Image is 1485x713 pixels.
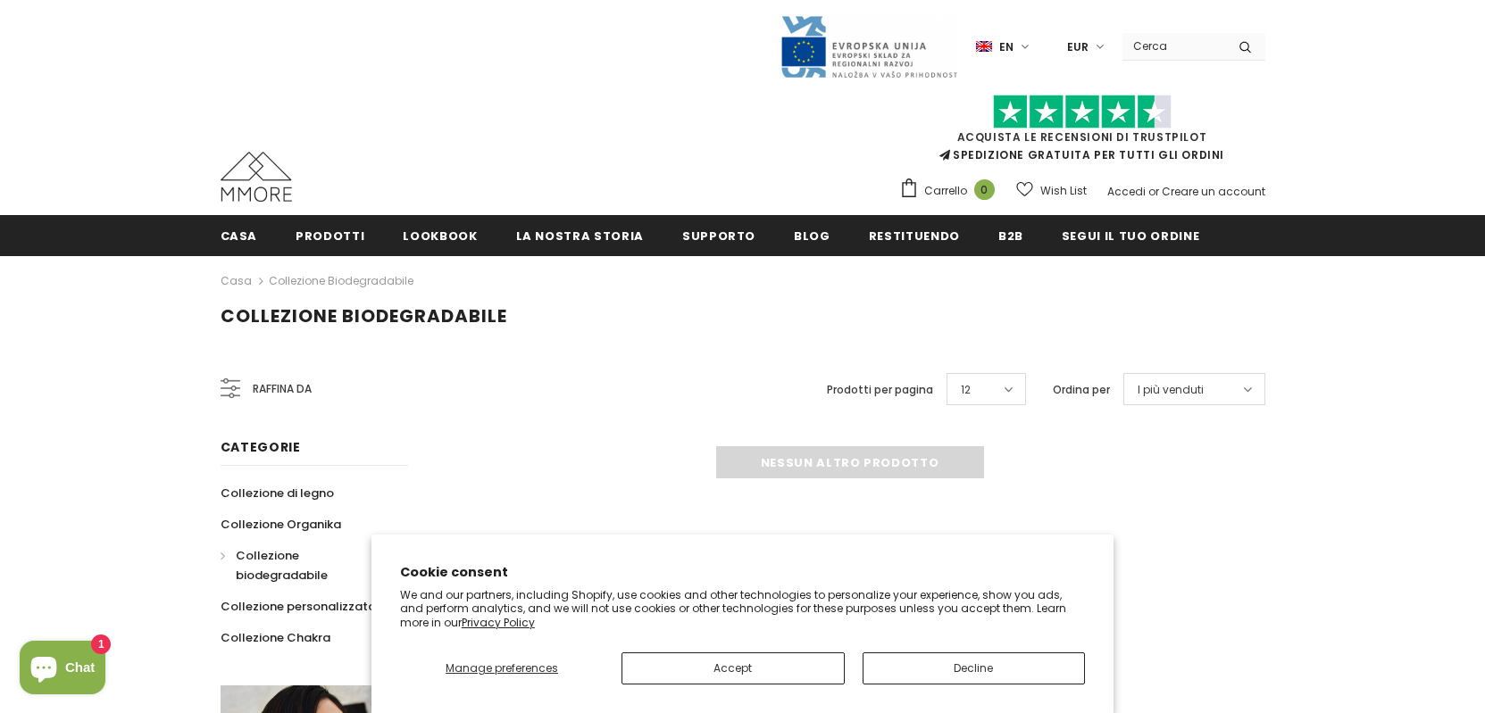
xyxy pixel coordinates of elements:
a: Lookbook [403,215,477,255]
a: Casa [221,215,258,255]
span: Casa [221,228,258,245]
a: supporto [682,215,755,255]
a: Segui il tuo ordine [1062,215,1199,255]
a: Collezione Organika [221,509,341,540]
span: Collezione Chakra [221,629,330,646]
button: Manage preferences [400,652,604,684]
button: Accept [622,652,845,684]
span: Prodotti [296,228,364,245]
a: Collezione di legno [221,477,334,509]
span: Collezione biodegradabile [221,303,507,328]
h2: Cookie consent [400,563,1086,582]
span: Blog [794,228,830,245]
span: Lookbook [403,228,477,245]
p: We and our partners, including Shopify, use cookies and other technologies to personalize your ex... [400,588,1086,630]
span: Collezione Organika [221,516,341,533]
img: Fidati di Pilot Stars [993,95,1172,129]
a: Collezione biodegradabile [269,273,413,288]
label: Prodotti per pagina [827,381,933,399]
a: Carrello 0 [899,178,1004,204]
img: Casi MMORE [221,152,292,202]
button: Decline [863,652,1086,684]
a: Privacy Policy [462,615,535,630]
span: 12 [961,381,971,399]
a: Collezione biodegradabile [221,540,388,591]
span: Segui il tuo ordine [1062,228,1199,245]
span: Manage preferences [446,660,558,676]
span: Collezione biodegradabile [236,547,328,584]
a: Casa [221,270,252,292]
a: Collezione Chakra [221,622,330,653]
span: supporto [682,228,755,245]
span: Carrello [924,182,967,200]
a: Blog [794,215,830,255]
input: Search Site [1122,33,1225,59]
a: Collezione personalizzata [221,591,376,622]
span: or [1148,184,1159,199]
inbox-online-store-chat: Shopify online store chat [14,641,111,699]
span: SPEDIZIONE GRATUITA PER TUTTI GLI ORDINI [899,103,1265,162]
label: Ordina per [1053,381,1110,399]
a: Wish List [1016,175,1087,206]
span: EUR [1067,38,1089,56]
span: Collezione di legno [221,485,334,502]
img: Javni Razpis [780,14,958,79]
span: Restituendo [869,228,960,245]
span: La nostra storia [516,228,644,245]
span: I più venduti [1138,381,1204,399]
span: Wish List [1040,182,1087,200]
span: B2B [998,228,1023,245]
a: Creare un account [1162,184,1265,199]
span: Raffina da [253,379,312,399]
img: i-lang-1.png [976,39,992,54]
span: Categorie [221,438,301,456]
a: B2B [998,215,1023,255]
a: La nostra storia [516,215,644,255]
a: Javni Razpis [780,38,958,54]
span: 0 [974,179,995,200]
a: Restituendo [869,215,960,255]
a: Acquista le recensioni di TrustPilot [957,129,1207,145]
a: Accedi [1107,184,1146,199]
span: en [999,38,1014,56]
span: Collezione personalizzata [221,598,376,615]
a: Prodotti [296,215,364,255]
